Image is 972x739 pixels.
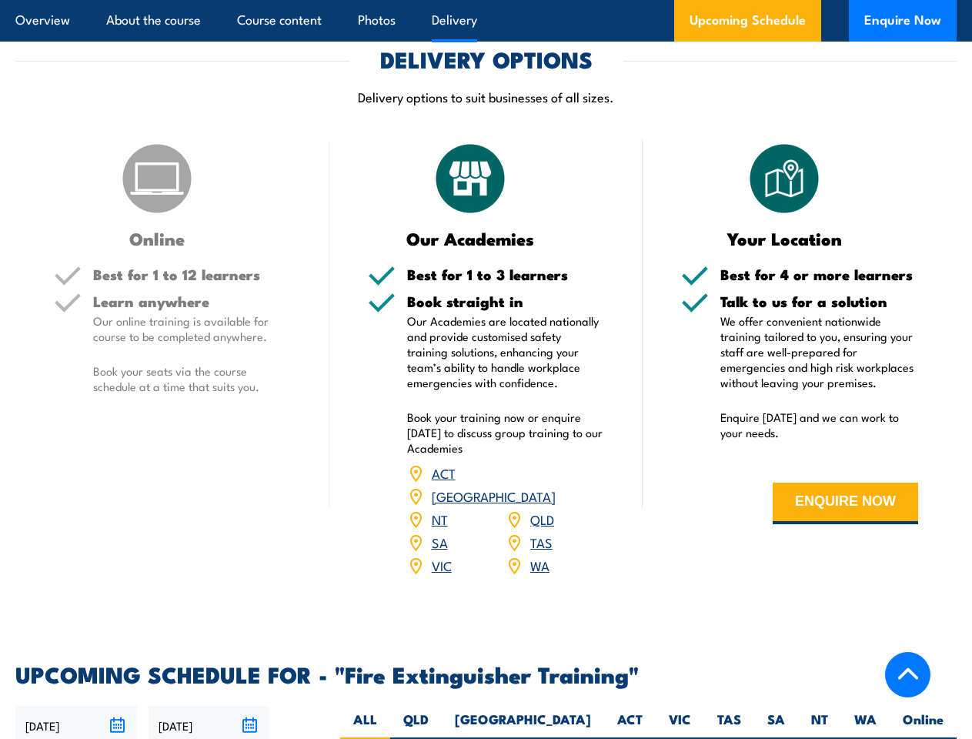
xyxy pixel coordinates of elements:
[720,313,918,390] p: We offer convenient nationwide training tailored to you, ensuring your staff are well-prepared fo...
[15,88,957,105] p: Delivery options to suit businesses of all sizes.
[407,267,605,282] h5: Best for 1 to 3 learners
[720,410,918,440] p: Enquire [DATE] and we can work to your needs.
[681,229,887,247] h3: Your Location
[380,48,593,69] h2: DELIVERY OPTIONS
[773,483,918,524] button: ENQUIRE NOW
[530,556,549,574] a: WA
[93,313,291,344] p: Our online training is available for course to be completed anywhere.
[432,510,448,528] a: NT
[407,410,605,456] p: Book your training now or enquire [DATE] to discuss group training to our Academies
[368,229,574,247] h3: Our Academies
[93,363,291,394] p: Book your seats via the course schedule at a time that suits you.
[432,556,452,574] a: VIC
[432,463,456,482] a: ACT
[54,229,260,247] h3: Online
[720,267,918,282] h5: Best for 4 or more learners
[432,487,556,505] a: [GEOGRAPHIC_DATA]
[720,294,918,309] h5: Talk to us for a solution
[530,510,554,528] a: QLD
[432,533,448,551] a: SA
[93,267,291,282] h5: Best for 1 to 12 learners
[407,313,605,390] p: Our Academies are located nationally and provide customised safety training solutions, enhancing ...
[407,294,605,309] h5: Book straight in
[15,664,957,684] h2: UPCOMING SCHEDULE FOR - "Fire Extinguisher Training"
[530,533,553,551] a: TAS
[93,294,291,309] h5: Learn anywhere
